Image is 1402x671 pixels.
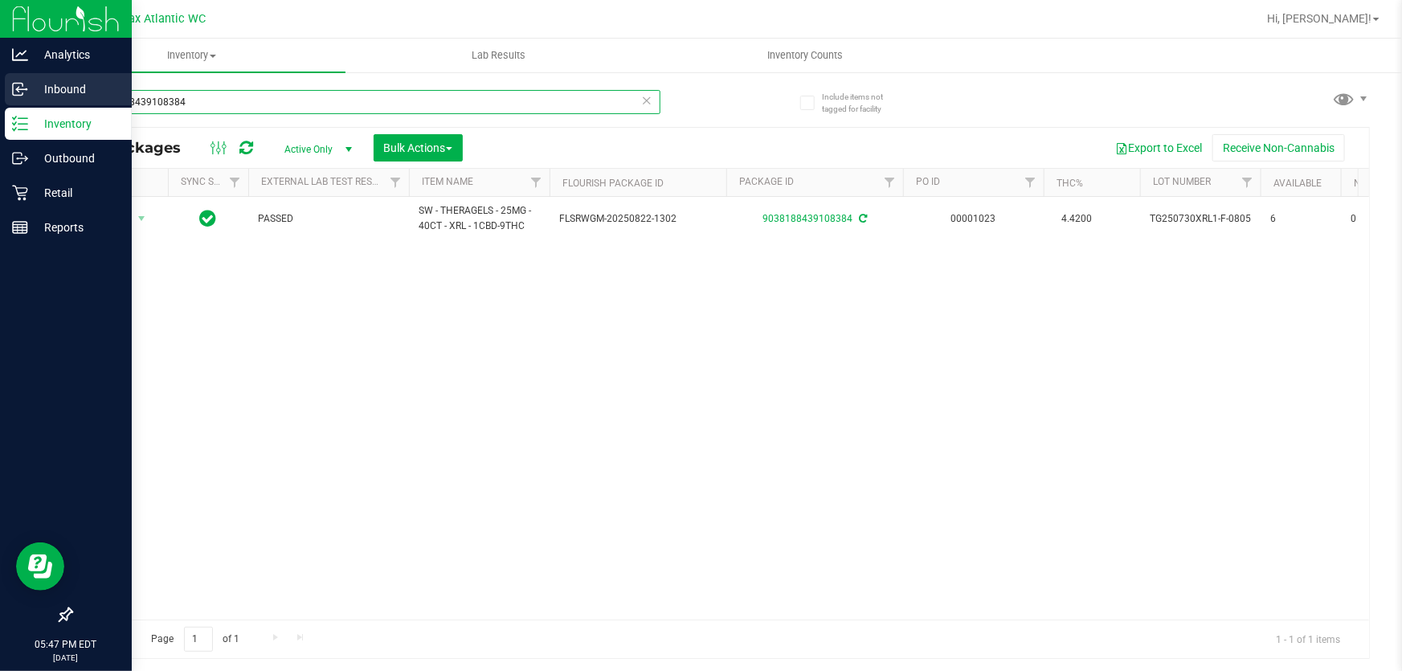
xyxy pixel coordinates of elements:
[450,48,547,63] span: Lab Results
[16,542,64,591] iframe: Resource center
[559,211,717,227] span: FLSRWGM-20250822-1302
[12,47,28,63] inline-svg: Analytics
[28,149,125,168] p: Outbound
[739,176,794,187] a: Package ID
[1053,207,1100,231] span: 4.4200
[28,114,125,133] p: Inventory
[28,45,125,64] p: Analytics
[12,150,28,166] inline-svg: Outbound
[71,90,660,114] input: Search Package ID, Item Name, SKU, Lot or Part Number...
[1153,176,1211,187] a: Lot Number
[746,48,865,63] span: Inventory Counts
[562,178,664,189] a: Flourish Package ID
[1057,178,1083,189] a: THC%
[1150,211,1251,227] span: TG250730XRL1-F-0805
[28,218,125,237] p: Reports
[1263,627,1353,651] span: 1 - 1 of 1 items
[951,213,996,224] a: 00001023
[762,213,852,224] a: 9038188439108384
[28,80,125,99] p: Inbound
[1273,178,1322,189] a: Available
[7,637,125,652] p: 05:47 PM EDT
[856,213,867,224] span: Sync from Compliance System
[137,627,253,652] span: Page of 1
[523,169,550,196] a: Filter
[39,48,345,63] span: Inventory
[1105,134,1212,162] button: Export to Excel
[822,91,902,115] span: Include items not tagged for facility
[641,90,652,111] span: Clear
[181,176,243,187] a: Sync Status
[132,207,152,230] span: select
[382,169,409,196] a: Filter
[84,139,197,157] span: All Packages
[12,185,28,201] inline-svg: Retail
[39,39,345,72] a: Inventory
[422,176,473,187] a: Item Name
[7,652,125,664] p: [DATE]
[258,211,399,227] span: PASSED
[1267,12,1371,25] span: Hi, [PERSON_NAME]!
[184,627,213,652] input: 1
[28,183,125,203] p: Retail
[374,134,463,162] button: Bulk Actions
[384,141,452,154] span: Bulk Actions
[916,176,940,187] a: PO ID
[1234,169,1261,196] a: Filter
[122,12,206,26] span: Jax Atlantic WC
[419,203,540,234] span: SW - THERAGELS - 25MG - 40CT - XRL - 1CBD-9THC
[200,207,217,230] span: In Sync
[1017,169,1044,196] a: Filter
[345,39,652,72] a: Lab Results
[261,176,387,187] a: External Lab Test Result
[12,81,28,97] inline-svg: Inbound
[222,169,248,196] a: Filter
[652,39,959,72] a: Inventory Counts
[1270,211,1331,227] span: 6
[877,169,903,196] a: Filter
[12,116,28,132] inline-svg: Inventory
[12,219,28,235] inline-svg: Reports
[1212,134,1345,162] button: Receive Non-Cannabis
